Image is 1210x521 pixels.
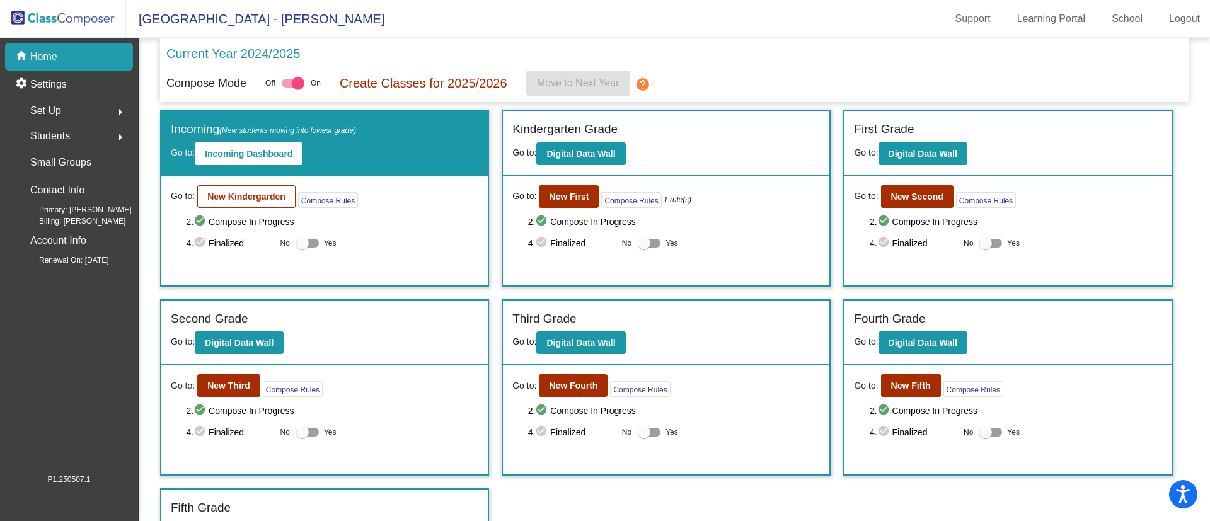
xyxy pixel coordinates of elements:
span: Go to: [171,379,195,392]
span: Go to: [854,147,878,157]
span: No [622,427,631,438]
mat-icon: check_circle [877,403,892,418]
mat-icon: help [635,77,650,92]
span: Set Up [30,102,61,120]
b: Digital Data Wall [889,149,957,159]
a: Support [945,9,1001,29]
span: Go to: [171,336,195,346]
button: New First [539,185,599,208]
button: New Fifth [881,374,941,397]
span: 2. Compose In Progress [870,403,1162,418]
button: Digital Data Wall [879,142,967,165]
span: Go to: [512,190,536,203]
span: 2. Compose In Progress [186,403,478,418]
button: New Fourth [539,374,608,397]
b: New Third [207,381,250,391]
button: Incoming Dashboard [195,142,302,165]
label: Kindergarten Grade [512,120,618,139]
span: Go to: [512,336,536,346]
button: Compose Rules [610,381,670,397]
button: New Third [197,374,260,397]
mat-icon: check_circle [193,403,209,418]
span: No [280,427,290,438]
span: On [311,77,321,89]
b: New Kindergarden [207,192,285,202]
span: Yes [665,425,678,440]
span: No [964,238,973,249]
i: 1 rule(s) [664,194,691,205]
a: School [1102,9,1153,29]
span: 4. Finalized [528,425,616,440]
label: Third Grade [512,310,576,328]
mat-icon: check_circle [535,425,550,440]
span: No [622,238,631,249]
b: New Fifth [891,381,931,391]
span: Students [30,127,70,145]
span: Go to: [854,336,878,346]
span: Go to: [171,147,195,157]
span: 4. Finalized [870,236,957,251]
mat-icon: check_circle [877,236,892,251]
span: Yes [665,236,678,251]
span: 2. Compose In Progress [186,214,478,229]
label: Second Grade [171,310,248,328]
span: Yes [324,236,337,251]
span: 4. Finalized [528,236,616,251]
p: Home [30,49,57,64]
span: 2. Compose In Progress [870,214,1162,229]
span: 2. Compose In Progress [528,214,821,229]
b: Digital Data Wall [546,338,615,348]
mat-icon: check_circle [535,236,550,251]
span: Off [265,77,275,89]
b: Incoming Dashboard [205,149,292,159]
span: Yes [1007,425,1020,440]
mat-icon: check_circle [877,425,892,440]
label: Fifth Grade [171,499,231,517]
button: New Kindergarden [197,185,296,208]
span: (New students moving into lowest grade) [219,126,356,135]
mat-icon: check_circle [535,403,550,418]
mat-icon: arrow_right [113,105,128,120]
mat-icon: settings [15,77,30,92]
span: Go to: [512,147,536,157]
p: Contact Info [30,181,84,199]
label: Incoming [171,120,356,139]
b: Digital Data Wall [889,338,957,348]
mat-icon: check_circle [877,214,892,229]
span: No [964,427,973,438]
p: Settings [30,77,67,92]
button: Compose Rules [943,381,1003,397]
mat-icon: check_circle [193,425,209,440]
span: [GEOGRAPHIC_DATA] - [PERSON_NAME] [126,9,384,29]
span: 4. Finalized [186,425,274,440]
button: New Second [881,185,954,208]
span: Go to: [512,379,536,392]
p: Current Year 2024/2025 [166,44,300,63]
span: Go to: [854,190,878,203]
button: Compose Rules [298,192,358,208]
button: Move to Next Year [526,71,630,96]
button: Digital Data Wall [879,331,967,354]
mat-icon: check_circle [193,236,209,251]
b: New First [549,192,589,202]
p: Account Info [30,232,86,249]
mat-icon: home [15,49,30,64]
b: Digital Data Wall [546,149,615,159]
a: Logout [1159,9,1210,29]
mat-icon: check_circle [535,214,550,229]
span: 2. Compose In Progress [528,403,821,418]
span: Move to Next Year [537,77,619,88]
span: Renewal On: [DATE] [19,255,108,266]
label: Fourth Grade [854,310,925,328]
button: Compose Rules [601,192,661,208]
p: Create Classes for 2025/2026 [340,74,507,93]
span: Billing: [PERSON_NAME] [19,215,125,227]
button: Compose Rules [263,381,323,397]
span: 4. Finalized [870,425,957,440]
button: Compose Rules [956,192,1016,208]
span: Primary: [PERSON_NAME] [19,204,132,215]
b: New Second [891,192,943,202]
b: Digital Data Wall [205,338,274,348]
span: Yes [324,425,337,440]
b: New Fourth [549,381,597,391]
